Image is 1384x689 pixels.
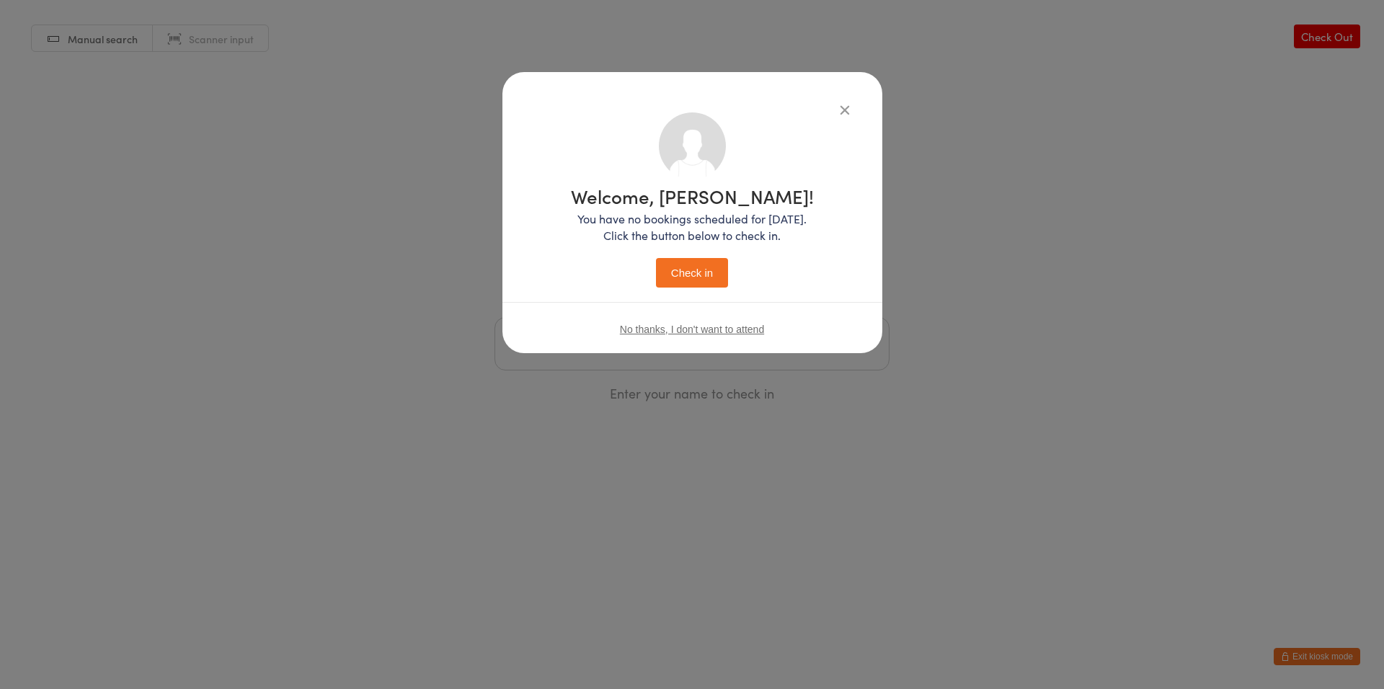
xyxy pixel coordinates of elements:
img: no_photo.png [659,112,726,179]
button: No thanks, I don't want to attend [620,324,764,335]
p: You have no bookings scheduled for [DATE]. Click the button below to check in. [571,210,814,244]
button: Check in [656,258,728,288]
h1: Welcome, [PERSON_NAME]! [571,187,814,205]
